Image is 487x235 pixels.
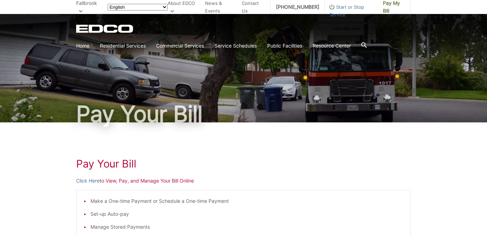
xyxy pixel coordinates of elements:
[267,42,302,50] a: Public Facilities
[215,42,257,50] a: Service Schedules
[76,177,411,185] p: to View, Pay, and Manage Your Bill Online
[76,42,89,50] a: Home
[108,4,168,10] select: Select a language
[76,103,411,125] h1: Pay Your Bill
[90,197,404,205] li: Make a One-time Payment or Schedule a One-time Payment
[90,223,404,231] li: Manage Stored Payments
[90,210,404,218] li: Set-up Auto-pay
[313,42,351,50] a: Resource Center
[100,42,146,50] a: Residential Services
[76,177,100,185] a: Click Here
[156,42,204,50] a: Commercial Services
[76,24,134,33] a: EDCD logo. Return to the homepage.
[76,157,411,170] h1: Pay Your Bill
